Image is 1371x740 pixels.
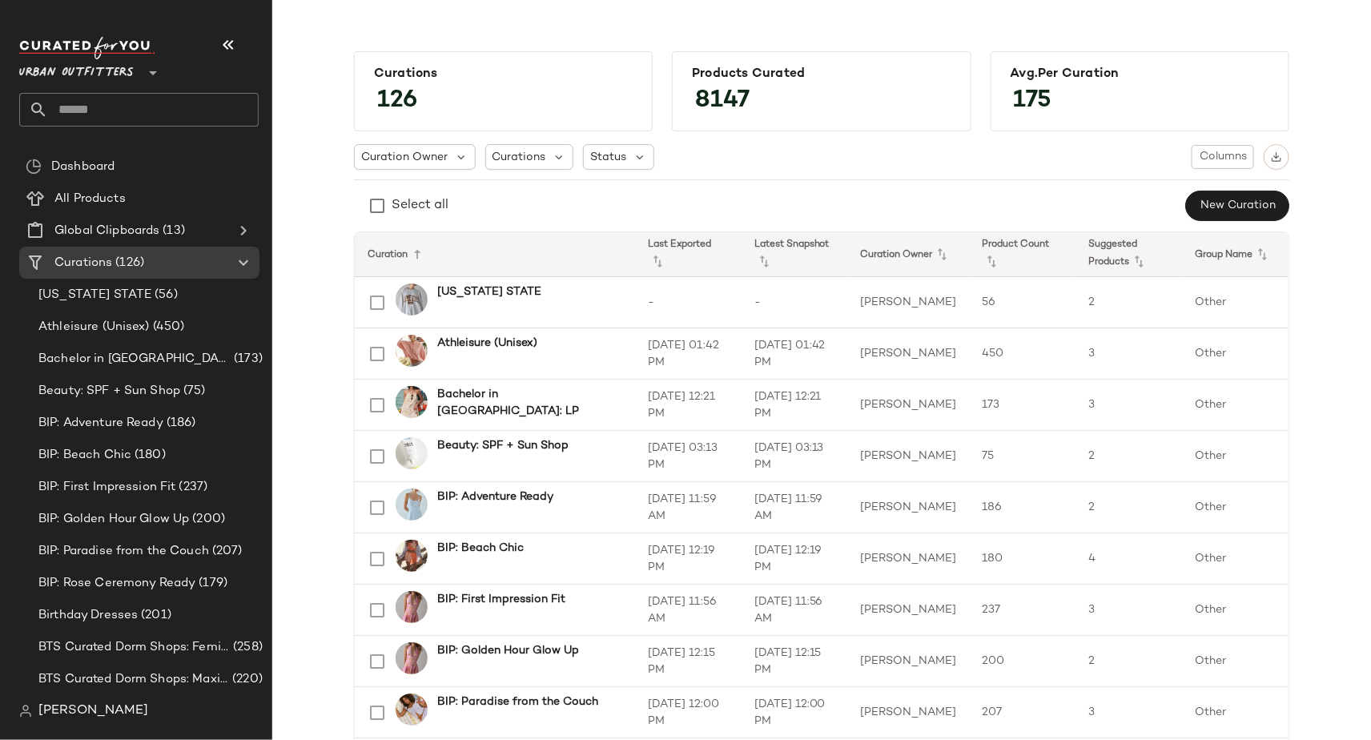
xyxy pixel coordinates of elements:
[396,540,428,572] img: 98247711_087_b
[1182,533,1289,585] td: Other
[493,149,546,166] span: Curations
[848,533,970,585] td: [PERSON_NAME]
[38,670,229,689] span: BTS Curated Dorm Shops: Maximalist
[848,277,970,328] td: [PERSON_NAME]
[163,414,196,432] span: (186)
[19,54,134,83] span: Urban Outfitters
[437,386,616,420] b: Bachelor in [GEOGRAPHIC_DATA]: LP
[742,533,848,585] td: [DATE] 12:19 PM
[998,72,1068,130] span: 175
[38,574,195,593] span: BIP: Rose Ceremony Ready
[38,414,163,432] span: BIP: Adventure Ready
[437,591,565,608] b: BIP: First Impression Fit
[396,386,428,418] img: 99180069_079_b
[195,574,227,593] span: (179)
[38,606,138,625] span: Birthday Dresses
[635,687,742,738] td: [DATE] 12:00 PM
[635,482,742,533] td: [DATE] 11:59 AM
[635,533,742,585] td: [DATE] 12:19 PM
[970,533,1076,585] td: 180
[742,431,848,482] td: [DATE] 03:13 PM
[1075,636,1182,687] td: 2
[742,636,848,687] td: [DATE] 12:15 PM
[1075,328,1182,380] td: 3
[396,437,428,469] img: 61418414_000_b
[230,638,263,657] span: (258)
[1182,380,1289,431] td: Other
[38,382,180,400] span: Beauty: SPF + Sun Shop
[1186,191,1289,221] button: New Curation
[159,222,185,240] span: (13)
[1192,145,1254,169] button: Columns
[112,254,144,272] span: (126)
[437,437,569,454] b: Beauty: SPF + Sun Shop
[635,232,742,277] th: Last Exported
[1075,277,1182,328] td: 2
[848,232,970,277] th: Curation Owner
[19,37,155,59] img: cfy_white_logo.C9jOOHJF.svg
[635,277,742,328] td: -
[38,286,151,304] span: [US_STATE] STATE
[742,482,848,533] td: [DATE] 11:59 AM
[970,277,1076,328] td: 56
[970,431,1076,482] td: 75
[1182,277,1289,328] td: Other
[1075,380,1182,431] td: 3
[679,72,766,130] span: 8147
[970,380,1076,431] td: 173
[742,232,848,277] th: Latest Snapshot
[355,232,635,277] th: Curation
[848,431,970,482] td: [PERSON_NAME]
[180,382,206,400] span: (75)
[1182,232,1289,277] th: Group Name
[54,190,126,208] span: All Products
[396,694,428,726] img: 100765353_050_b
[1075,585,1182,636] td: 3
[38,510,189,529] span: BIP: Golden Hour Glow Up
[396,642,428,674] img: 101350247_266_b
[38,542,209,561] span: BIP: Paradise from the Couch
[970,328,1076,380] td: 450
[635,328,742,380] td: [DATE] 01:42 PM
[396,335,428,367] img: 94373735_065_b
[970,585,1076,636] td: 237
[1011,66,1269,82] div: Avg.per Curation
[1075,687,1182,738] td: 3
[970,636,1076,687] td: 200
[742,328,848,380] td: [DATE] 01:42 PM
[1075,232,1182,277] th: Suggested Products
[590,149,626,166] span: Status
[38,702,148,721] span: [PERSON_NAME]
[176,478,208,497] span: (237)
[635,636,742,687] td: [DATE] 12:15 PM
[231,350,263,368] span: (173)
[437,284,541,300] b: [US_STATE] STATE
[1182,431,1289,482] td: Other
[742,380,848,431] td: [DATE] 12:21 PM
[396,591,428,623] img: 101350247_266_b
[437,489,553,505] b: BIP: Adventure Ready
[848,380,970,431] td: [PERSON_NAME]
[189,510,225,529] span: (200)
[1182,482,1289,533] td: Other
[970,232,1076,277] th: Product Count
[635,431,742,482] td: [DATE] 03:13 PM
[848,636,970,687] td: [PERSON_NAME]
[26,159,42,175] img: svg%3e
[209,542,243,561] span: (207)
[437,540,524,557] b: BIP: Beach Chic
[1182,636,1289,687] td: Other
[970,687,1076,738] td: 207
[1182,328,1289,380] td: Other
[1271,151,1282,163] img: svg%3e
[848,687,970,738] td: [PERSON_NAME]
[1182,585,1289,636] td: Other
[54,254,112,272] span: Curations
[38,446,131,465] span: BIP: Beach Chic
[361,72,433,130] span: 126
[1182,687,1289,738] td: Other
[437,694,598,710] b: BIP: Paradise from the Couch
[848,328,970,380] td: [PERSON_NAME]
[635,380,742,431] td: [DATE] 12:21 PM
[392,196,448,215] div: Select all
